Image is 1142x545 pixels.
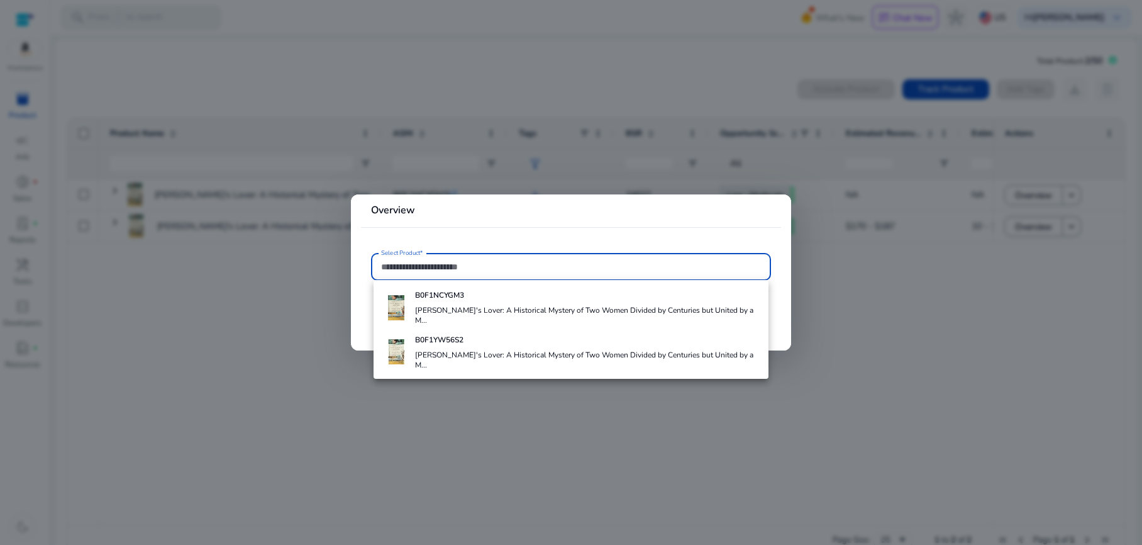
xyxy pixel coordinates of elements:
img: 412HazPz-DL._SX38_SY50_CR,0,0,38,50_.jpg [384,339,409,364]
h4: [PERSON_NAME]'s Lover: A Historical Mystery of Two Women Divided by Centuries but United by a M... [415,305,758,325]
h4: [PERSON_NAME]'s Lover: A Historical Mystery of Two Women Divided by Centuries but United by a M... [415,350,758,370]
b: B0F1NCYGM3 [415,290,464,300]
b: B0F1YW56S2 [415,335,463,345]
img: 91rmXdWbxNL.jpg [384,295,409,320]
b: Overview [371,203,415,217]
mat-label: Select Product* [381,249,423,257]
